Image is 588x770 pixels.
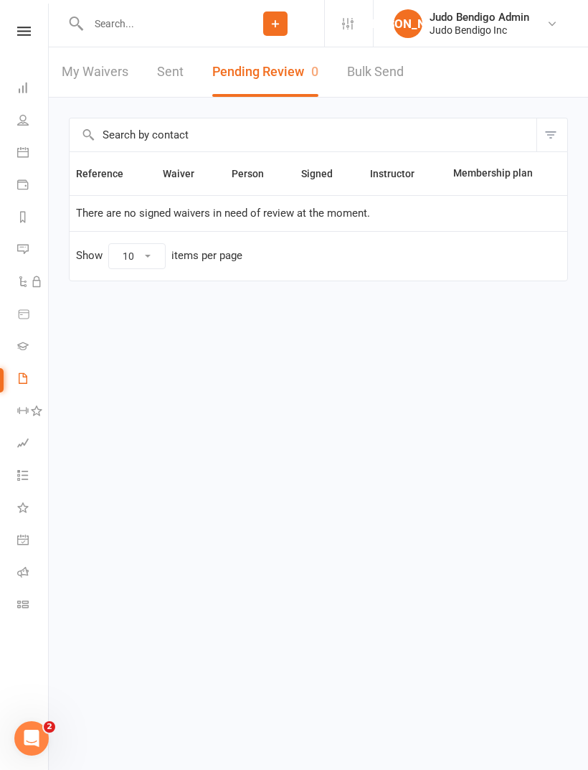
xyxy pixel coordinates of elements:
[17,590,49,622] a: Class kiosk mode
[17,138,49,170] a: Calendar
[62,47,128,97] a: My Waivers
[76,165,139,182] button: Reference
[76,168,139,179] span: Reference
[17,105,49,138] a: People
[17,558,49,590] a: Roll call kiosk mode
[311,64,318,79] span: 0
[84,14,227,34] input: Search...
[301,168,348,179] span: Signed
[157,47,184,97] a: Sent
[163,168,210,179] span: Waiver
[17,493,49,525] a: What's New
[370,165,430,182] button: Instructor
[44,721,55,733] span: 2
[70,195,567,231] td: There are no signed waivers in need of review at the moment.
[17,170,49,202] a: Payments
[70,118,536,151] input: Search by contact
[370,168,430,179] span: Instructor
[17,428,49,461] a: Assessments
[212,47,318,97] button: Pending Review0
[76,243,242,269] div: Show
[447,152,552,195] th: Membership plan
[17,299,49,332] a: Product Sales
[17,73,49,105] a: Dashboard
[301,165,348,182] button: Signed
[17,525,49,558] a: General attendance kiosk mode
[17,202,49,235] a: Reports
[394,9,422,38] div: [PERSON_NAME]
[171,250,242,262] div: items per page
[347,47,404,97] a: Bulk Send
[232,165,280,182] button: Person
[430,24,529,37] div: Judo Bendigo Inc
[232,168,280,179] span: Person
[430,11,529,24] div: Judo Bendigo Admin
[14,721,49,756] iframe: Intercom live chat
[163,165,210,182] button: Waiver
